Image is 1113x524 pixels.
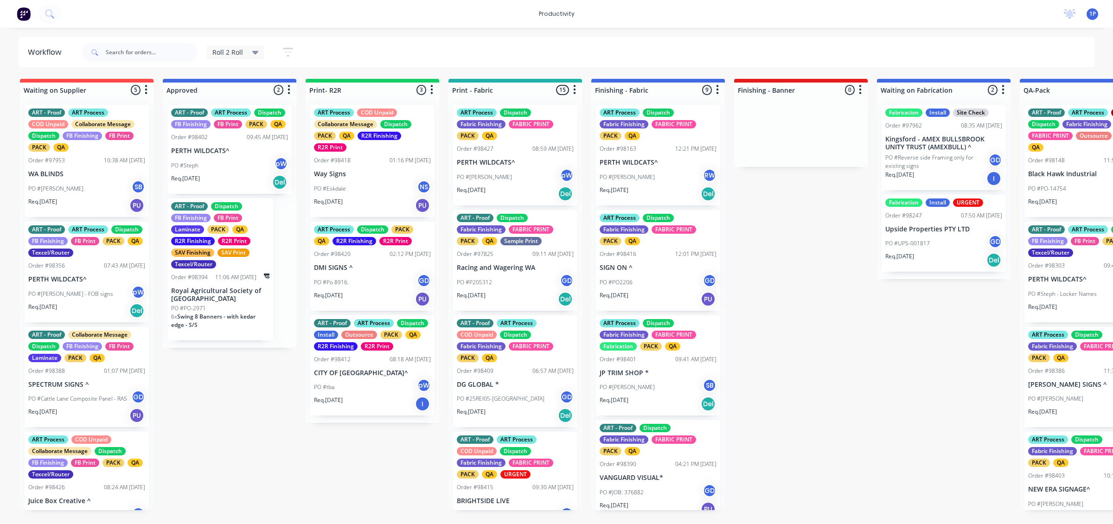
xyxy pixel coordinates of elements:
div: Del [558,408,573,423]
div: GD [417,274,431,288]
div: ART Process [68,225,108,234]
div: ART - ProofART ProcessCOD UnpaidCollaborate MessageDispatchFB FinishingFB PrintPACKQAOrder #97953... [25,105,149,217]
div: 09:45 AM [DATE] [247,133,288,141]
div: FB Print [214,120,242,128]
div: QA [405,331,421,339]
p: Req. [DATE] [314,396,343,404]
div: Order #97962 [885,121,922,130]
div: Dispatch [1071,435,1102,444]
div: QA [339,132,354,140]
div: Install [314,331,338,339]
div: PU [701,292,716,307]
p: Req. [DATE] [28,303,57,311]
div: R2R Finishing [314,342,358,351]
p: Req. [DATE] [28,408,57,416]
div: RW [703,168,716,182]
p: PERTH WILDCATS^ [600,159,716,166]
div: PACK [207,225,229,234]
div: PU [415,292,430,307]
div: Fabric Finishing [1028,447,1077,455]
p: PO #[PERSON_NAME] [28,185,83,193]
p: Req. [DATE] [600,186,628,194]
div: FB Finishing [28,459,68,467]
div: FB Finishing [171,214,211,222]
div: ART - ProofART ProcessCOD UnpaidDispatchFabric FinishingFABRIC PRINTPACKQAOrder #9840906:57 AM [D... [453,315,577,428]
div: ART Process [600,214,640,222]
div: PACK [28,143,50,152]
div: 10:38 AM [DATE] [104,156,145,165]
div: 07:50 AM [DATE] [961,211,1002,220]
div: Fabric Finishing [600,331,648,339]
div: Dispatch [643,214,674,222]
div: Dispatch [643,319,674,327]
div: FABRIC PRINT [652,331,696,339]
p: PO #[PERSON_NAME] [457,173,512,181]
div: Order #98394 [171,273,208,281]
div: 06:57 AM [DATE] [532,367,574,375]
div: Dispatch [500,331,531,339]
div: FABRIC PRINT [509,120,553,128]
div: PACK [391,225,413,234]
div: Order #98303 [1028,262,1065,270]
div: 12:21 PM [DATE] [675,145,716,153]
div: Collaborate Message [314,120,377,128]
div: QA [270,120,286,128]
div: Fabric Finishing [1062,120,1111,128]
div: PACK [380,331,402,339]
div: Order #97825 [457,250,493,258]
div: ART - ProofART ProcessDispatchInstallOutsourcePACKQAR2R FinishingR2R PrintOrder #9841208:18 AM [D... [310,315,435,416]
div: FB Finishing [1028,237,1068,245]
p: PO #tba [314,383,334,391]
div: FB Print [105,342,134,351]
div: Fabric Finishing [1028,342,1077,351]
div: QA [232,225,248,234]
div: Site Check [953,109,989,117]
div: Fabric Finishing [600,225,648,234]
div: ART - Proof [600,424,636,432]
img: Factory [17,7,31,21]
div: Del [701,396,716,411]
p: Upside Properties PTY LTD [885,225,1002,233]
div: Order #97953 [28,156,65,165]
div: Fabric Finishing [457,120,505,128]
div: QA [128,237,143,245]
div: QA [625,132,640,140]
div: Texcel/Router [171,260,216,268]
div: PACK [457,237,479,245]
div: Dispatch [95,447,126,455]
div: ART - Proof [1028,225,1065,234]
p: PO #PO2206 [600,278,633,287]
div: R2R Finishing [333,237,376,245]
div: Collaborate Message [28,447,91,455]
div: pW [274,157,288,171]
div: QA [625,447,640,455]
div: 01:16 PM [DATE] [390,156,431,165]
div: COD Unpaid [457,331,497,339]
p: PERTH WILDCATS^ [171,147,288,155]
div: ART - Proof [457,214,493,222]
p: WA BLINDS [28,170,145,178]
p: PO #Po 8916. [314,278,349,287]
div: PACK [1028,354,1050,362]
input: Search for orders... [106,43,198,62]
div: ART - Proof [28,331,65,339]
div: FB Print [214,214,242,222]
div: PACK [457,354,479,362]
div: QA [1053,354,1068,362]
div: COD Unpaid [28,120,68,128]
div: Dispatch [643,109,674,117]
div: QA [625,237,640,245]
p: Req. [DATE] [1028,303,1057,311]
div: PU [129,198,144,213]
p: PERTH WILDCATS^ [28,275,145,283]
div: 09:11 AM [DATE] [532,250,574,258]
p: PO #P205312 [457,278,492,287]
div: Dispatch [380,120,411,128]
div: Fabric Finishing [457,342,505,351]
div: Dispatch [357,225,388,234]
p: PO #[PERSON_NAME] [600,173,655,181]
div: 08:35 AM [DATE] [961,121,1002,130]
div: FB Finishing [28,237,68,245]
div: I [986,171,1001,186]
div: ART - Proof [28,109,65,117]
